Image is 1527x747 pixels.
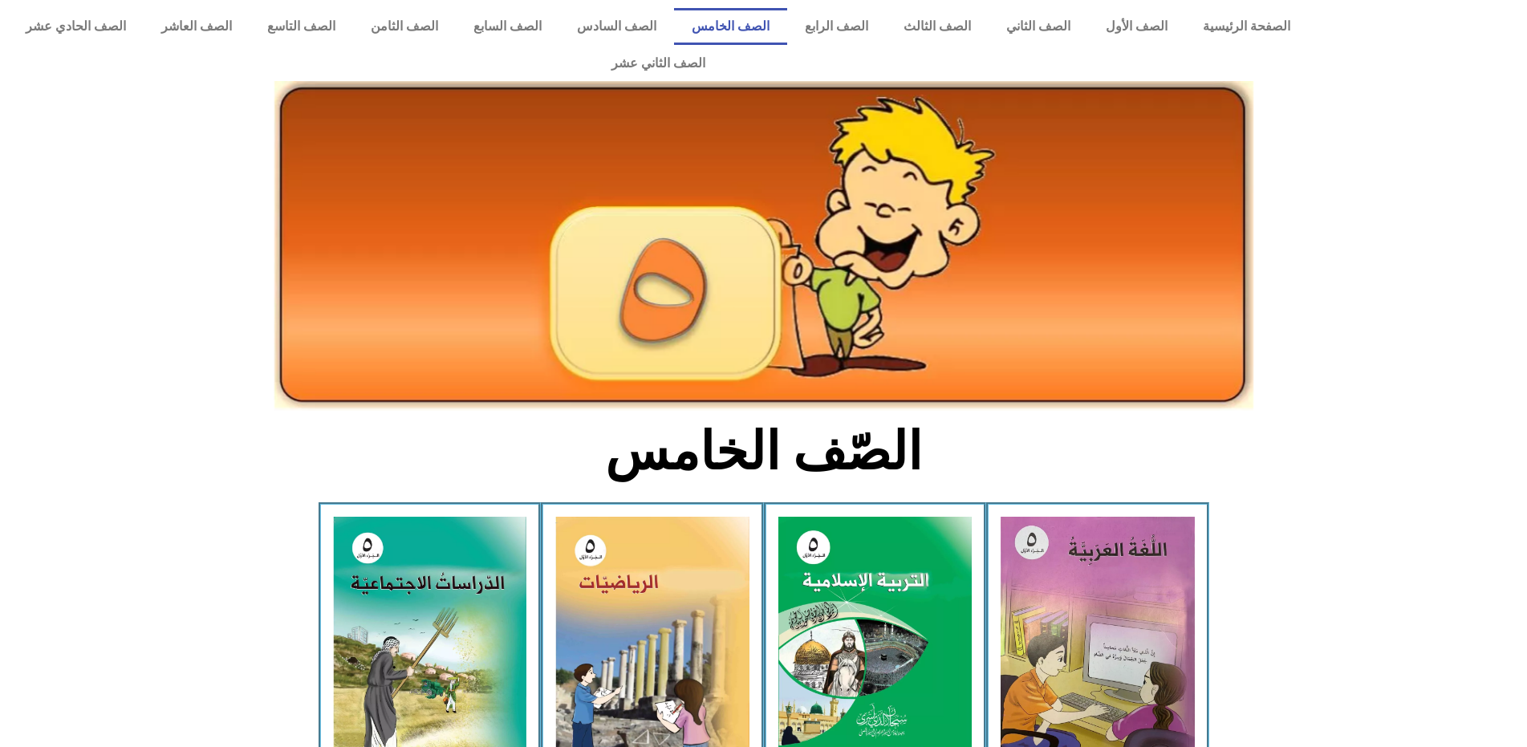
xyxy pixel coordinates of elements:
a: الصف الثاني عشر [8,45,1308,82]
a: الصف التاسع [250,8,353,45]
a: الصفحة الرئيسية [1185,8,1308,45]
a: الصف الخامس [674,8,787,45]
a: الصف الثامن [353,8,456,45]
a: الصف الحادي عشر [8,8,144,45]
a: الصف السابع [456,8,559,45]
a: الصف السادس [559,8,674,45]
a: الصف العاشر [144,8,250,45]
a: الصف الرابع [787,8,886,45]
a: الصف الثاني [989,8,1088,45]
a: الصف الأول [1088,8,1185,45]
a: الصف الثالث [886,8,989,45]
h2: الصّف الخامس [498,420,1029,483]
